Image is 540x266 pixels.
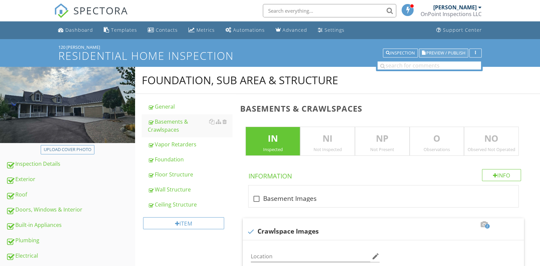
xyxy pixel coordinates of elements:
[58,44,482,50] div: 120 [PERSON_NAME]
[65,27,93,33] div: Dashboard
[186,24,217,36] a: Metrics
[101,24,140,36] a: Templates
[142,74,338,87] div: Foundation, Sub Area & Structure
[246,132,300,145] p: IN
[248,169,521,180] h4: Information
[6,236,135,245] div: Plumbing
[54,9,128,23] a: SPECTORA
[6,221,135,230] div: Built-in Appliances
[55,24,96,36] a: Dashboard
[6,206,135,214] div: Doors, Windows & Interior
[410,147,464,152] div: Observations
[246,147,300,152] div: Inspected
[355,147,409,152] div: Not Present
[156,27,178,33] div: Contacts
[58,50,482,61] h1: Residential Home Inspection
[485,224,490,229] span: 2
[419,48,468,58] button: Preview / Publish
[355,132,409,145] p: NP
[263,4,396,17] input: Search everything...
[315,24,347,36] a: Settings
[325,27,345,33] div: Settings
[41,145,94,154] button: Upload cover photo
[464,147,518,152] div: Observed Not Operated
[421,11,482,17] div: OnPoint Inspections LLC
[196,27,215,33] div: Metrics
[44,146,91,153] div: Upload cover photo
[443,27,482,33] div: Support Center
[148,140,232,148] div: Vapor Retarders
[148,170,232,178] div: Floor Structure
[143,217,224,229] div: Item
[482,169,521,181] div: Info
[111,27,137,33] div: Templates
[283,27,307,33] div: Advanced
[148,201,232,209] div: Ceiling Structure
[273,24,310,36] a: Advanced
[301,132,355,145] p: NI
[419,49,468,55] a: Preview / Publish
[233,27,265,33] div: Automations
[6,160,135,168] div: Inspection Details
[6,190,135,199] div: Roof
[410,132,464,145] p: O
[386,51,415,55] div: Inspection
[464,132,518,145] p: NO
[434,24,485,36] a: Support Center
[73,3,128,17] span: SPECTORA
[148,155,232,163] div: Foundation
[223,24,267,36] a: Automations (Basic)
[372,252,380,260] i: edit
[301,147,355,152] div: Not Inspected
[251,251,370,262] input: Location
[383,48,418,58] button: Inspection
[240,104,529,113] h3: Basements & Crawlspaces
[148,103,232,111] div: General
[6,175,135,184] div: Exterior
[145,24,180,36] a: Contacts
[148,185,232,193] div: Wall Structure
[378,61,481,70] input: search for comments
[383,49,418,55] a: Inspection
[54,3,69,18] img: The Best Home Inspection Software - Spectora
[6,252,135,260] div: Electrical
[433,4,477,11] div: [PERSON_NAME]
[148,118,232,134] div: Basements & Crawlspaces
[426,51,465,55] span: Preview / Publish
